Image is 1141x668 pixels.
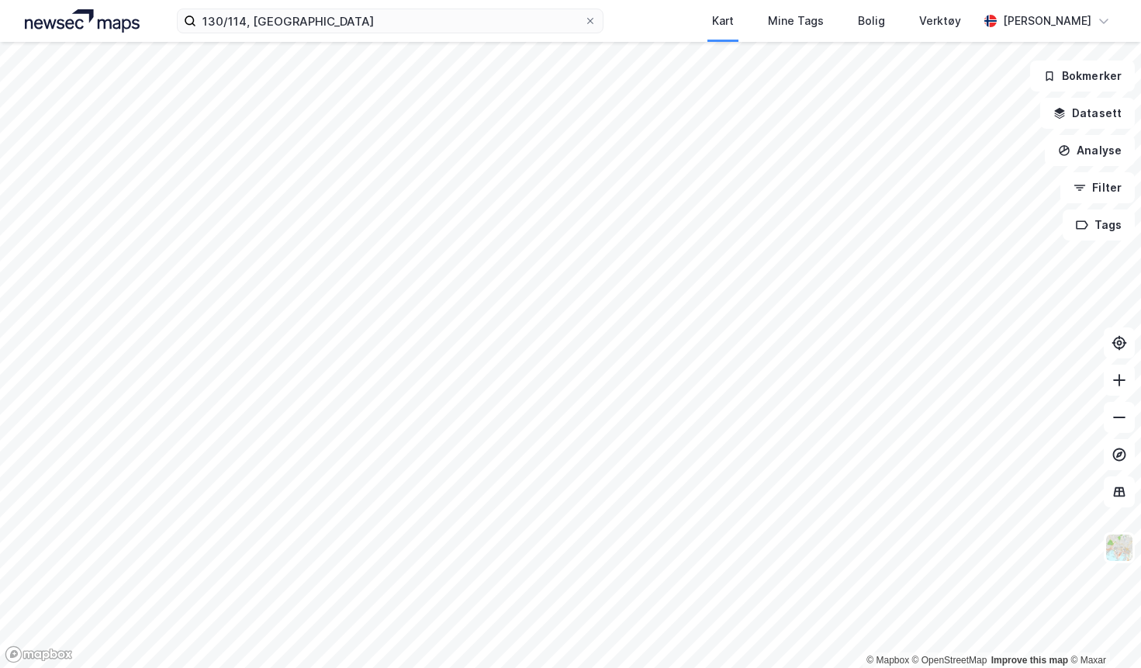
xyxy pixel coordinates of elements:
[912,655,987,666] a: OpenStreetMap
[1063,594,1141,668] iframe: Chat Widget
[858,12,885,30] div: Bolig
[1030,61,1135,92] button: Bokmerker
[1045,135,1135,166] button: Analyse
[1003,12,1091,30] div: [PERSON_NAME]
[768,12,824,30] div: Mine Tags
[5,646,73,663] a: Mapbox homepage
[1105,533,1134,562] img: Z
[991,655,1068,666] a: Improve this map
[712,12,734,30] div: Kart
[1060,172,1135,203] button: Filter
[1063,594,1141,668] div: Kontrollprogram for chat
[1063,209,1135,241] button: Tags
[866,655,909,666] a: Mapbox
[25,9,140,33] img: logo.a4113a55bc3d86da70a041830d287a7e.svg
[196,9,583,33] input: Søk på adresse, matrikkel, gårdeiere, leietakere eller personer
[919,12,961,30] div: Verktøy
[1040,98,1135,129] button: Datasett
